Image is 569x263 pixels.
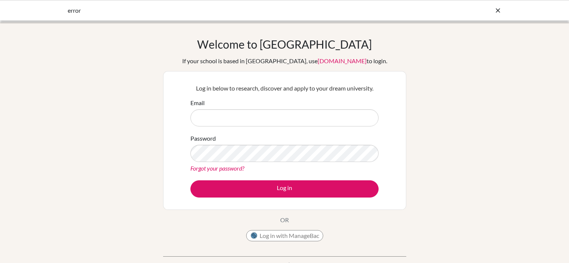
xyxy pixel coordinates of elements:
[318,57,367,64] a: [DOMAIN_NAME]
[190,165,244,172] a: Forgot your password?
[197,37,372,51] h1: Welcome to [GEOGRAPHIC_DATA]
[182,56,387,65] div: If your school is based in [GEOGRAPHIC_DATA], use to login.
[68,6,389,15] div: error
[190,134,216,143] label: Password
[246,230,323,241] button: Log in with ManageBac
[280,215,289,224] p: OR
[190,84,379,93] p: Log in below to research, discover and apply to your dream university.
[190,98,205,107] label: Email
[190,180,379,198] button: Log in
